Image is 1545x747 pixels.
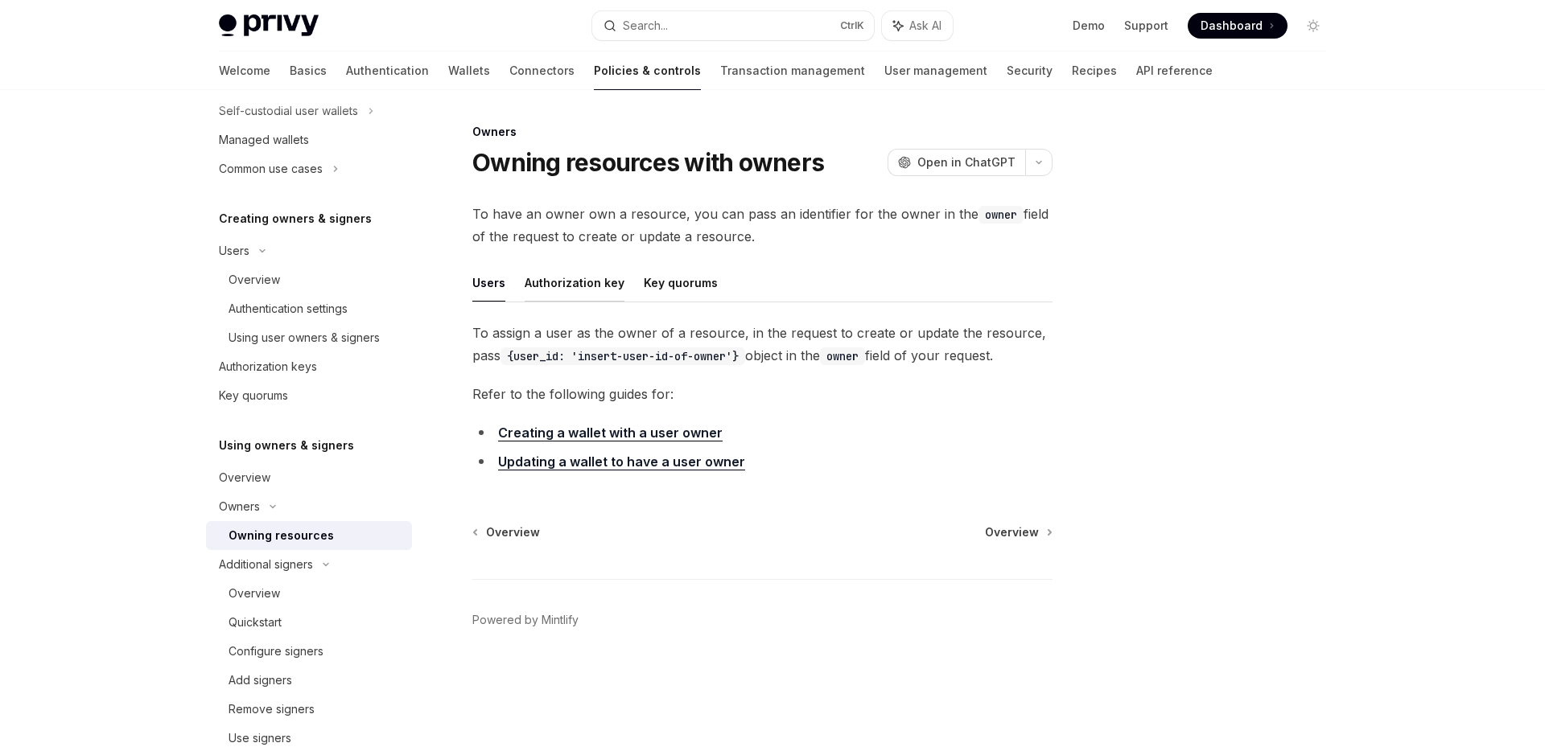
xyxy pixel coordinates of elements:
h5: Using owners & signers [219,436,354,455]
button: Toggle dark mode [1300,13,1326,39]
div: Overview [229,584,280,603]
div: Common use cases [219,159,323,179]
a: Transaction management [720,51,865,90]
div: Overview [219,468,270,487]
div: Search... [623,16,668,35]
a: Overview [206,579,412,608]
div: Additional signers [219,555,313,574]
a: Authorization keys [206,352,412,381]
button: Search...CtrlK [592,11,874,40]
a: Overview [474,524,540,540]
code: owner [978,206,1024,224]
button: Ask AI [882,11,953,40]
button: Users [472,264,505,302]
a: Owning resources [206,521,412,550]
a: Configure signers [206,637,412,666]
div: Overview [229,270,280,289]
a: Overview [985,524,1051,540]
span: Ask AI [909,18,941,34]
div: Authorization keys [219,357,317,376]
a: Add signers [206,666,412,695]
div: Remove signers [229,700,315,719]
a: Recipes [1072,51,1117,90]
span: Refer to the following guides for: [472,383,1053,405]
a: Creating a wallet with a user owner [498,425,723,441]
div: Users [219,241,249,261]
span: To have an owner own a resource, you can pass an identifier for the owner in the field of the req... [472,203,1053,248]
div: Quickstart [229,613,282,632]
a: User management [884,51,987,90]
a: Connectors [509,51,575,90]
a: Quickstart [206,608,412,637]
a: Overview [206,265,412,294]
code: owner [820,347,865,365]
h1: Owning resources with owners [472,148,824,177]
span: Dashboard [1201,18,1263,34]
a: Key quorums [206,381,412,410]
a: Updating a wallet to have a user owner [498,454,745,470]
div: Owners [219,497,260,516]
a: Welcome [219,51,270,90]
a: Basics [290,51,327,90]
span: To assign a user as the owner of a resource, in the request to create or update the resource, pas... [472,322,1053,367]
a: Policies & controls [594,51,701,90]
button: Open in ChatGPT [888,149,1025,176]
div: Owning resources [229,526,334,545]
div: Add signers [229,671,292,690]
div: Using user owners & signers [229,328,380,347]
a: Support [1124,18,1168,34]
img: light logo [219,14,319,37]
div: Authentication settings [229,299,348,318]
a: Managed wallets [206,125,412,154]
h5: Creating owners & signers [219,209,372,228]
div: Key quorums [219,386,288,405]
div: Owners [472,124,1053,140]
span: Open in ChatGPT [917,154,1016,170]
div: Managed wallets [219,130,309,150]
a: Remove signers [206,695,412,724]
code: {user_id: 'insert-user-id-of-owner'} [501,347,745,365]
span: Overview [486,524,540,540]
a: Demo [1073,18,1105,34]
a: Security [1007,51,1053,90]
button: Key quorums [644,264,718,302]
a: Powered by Mintlify [472,612,579,628]
a: Dashboard [1188,13,1287,39]
span: Overview [985,524,1039,540]
span: Ctrl K [840,19,864,32]
a: API reference [1136,51,1213,90]
a: Authentication [346,51,429,90]
a: Authentication settings [206,294,412,323]
a: Using user owners & signers [206,323,412,352]
a: Overview [206,463,412,492]
button: Authorization key [525,264,624,302]
a: Wallets [448,51,490,90]
div: Configure signers [229,642,323,661]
